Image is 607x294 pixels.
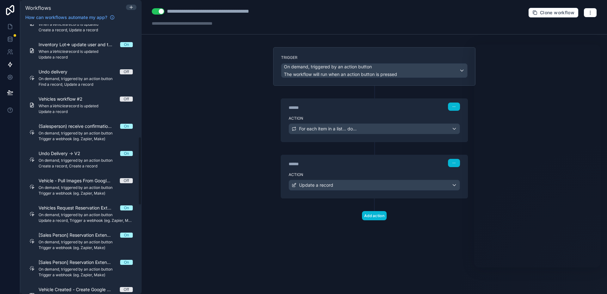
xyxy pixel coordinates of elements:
label: Action [289,172,460,177]
iframe: Intercom live chat [586,272,601,288]
button: On demand, triggered by an action buttonThe workflow will run when an action button is pressed [281,63,468,78]
span: How can workflows automate my app? [25,14,107,21]
button: For each item in a list... do... [289,123,460,134]
a: How can workflows automate my app? [23,14,117,21]
span: The workflow will run when an action button is pressed [284,72,397,77]
span: Clone workflow [540,10,574,16]
span: Workflows [25,5,51,11]
span: Update a record [299,182,333,188]
button: Clone workflow [528,8,579,18]
iframe: Intercom live chat [474,45,601,267]
button: Add action [362,211,387,220]
button: Update a record [289,180,460,191]
span: On demand, triggered by an action button [284,64,372,70]
label: Action [289,116,460,121]
span: For each item in a list... do... [299,126,357,132]
label: Trigger [281,55,468,60]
